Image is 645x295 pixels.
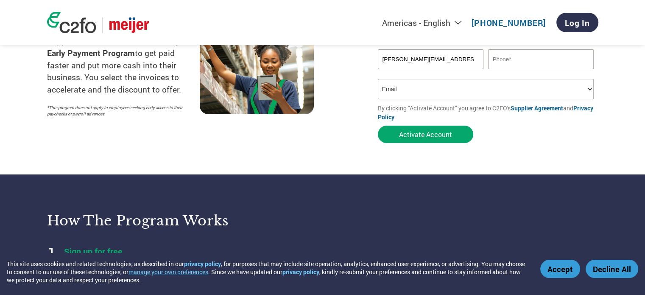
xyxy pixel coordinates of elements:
[109,17,149,33] img: Meijer
[488,49,594,69] input: Phone*
[128,268,208,276] button: manage your own preferences
[511,104,563,112] a: Supplier Agreement
[282,268,319,276] a: privacy policy
[47,35,186,58] strong: Meijer Early Payment Program
[64,246,276,257] h4: Sign up for free
[47,104,191,117] p: *This program does not apply to employees seeking early access to their paychecks or payroll adva...
[378,104,593,121] a: Privacy Policy
[184,260,221,268] a: privacy policy
[378,70,484,76] div: Inavlid Email Address
[488,70,594,76] div: Inavlid Phone Number
[47,35,200,96] p: Suppliers choose C2FO and the to get paid faster and put more cash into their business. You selec...
[7,260,528,284] div: This site uses cookies and related technologies, as described in our , for purposes that may incl...
[556,13,598,32] a: Log In
[472,17,546,28] a: [PHONE_NUMBER]
[540,260,580,278] button: Accept
[200,31,314,114] img: supply chain worker
[47,12,96,33] img: c2fo logo
[378,126,473,143] button: Activate Account
[378,49,484,69] input: Invalid Email format
[378,104,598,121] p: By clicking "Activate Account" you agree to C2FO's and
[586,260,638,278] button: Decline All
[47,212,312,229] h3: How the program works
